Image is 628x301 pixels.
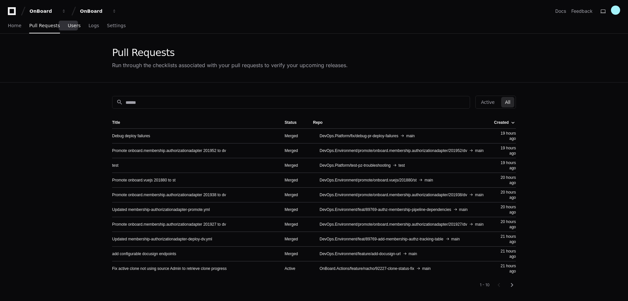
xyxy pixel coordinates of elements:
button: OnBoard [27,5,69,17]
div: 21 hours ago [494,263,516,274]
button: All [501,97,514,107]
a: Home [8,18,21,33]
span: main [406,133,415,139]
span: main [409,251,417,256]
span: Pull Requests [29,24,60,28]
mat-icon: chevron_right [508,281,516,289]
a: Settings [107,18,126,33]
div: Title [112,120,120,125]
span: Users [68,24,81,28]
div: Merged [285,163,303,168]
div: Merged [285,192,303,198]
a: Pull Requests [29,18,60,33]
span: main [475,148,483,153]
div: Title [112,120,274,125]
div: 21 hours ago [494,249,516,259]
a: Promote onboard.membership.authorizationadapter 201927 to dv [112,222,226,227]
span: DevOps.Environment/feat/89769-authz-membership-pipeline-dependencies [320,207,451,212]
span: DevOps.Environment/feature/add-docusign-url [320,251,401,256]
span: main [475,222,483,227]
span: main [459,207,468,212]
div: Created [494,120,515,125]
div: 1 - 10 [480,282,490,288]
div: OnBoard [29,8,58,14]
div: Merged [285,207,303,212]
a: test [112,163,118,168]
div: 20 hours ago [494,219,516,230]
div: 20 hours ago [494,204,516,215]
div: Active [285,266,303,271]
a: Promote onboard.membership.authorizationadapter 201952 to dv [112,148,226,153]
div: Run through the checklists associated with your pull requests to verify your upcoming releases. [112,61,348,69]
div: Created [494,120,509,125]
div: Status [285,120,297,125]
button: Active [477,97,498,107]
span: main [451,236,460,242]
a: Fix active clone not using source Admin to retrieve clone progress [112,266,227,271]
span: main [475,192,483,198]
a: Users [68,18,81,33]
span: DevOps.Platform/fix/debug-pr-deploy-failures [320,133,398,139]
span: DevOps.Environment/feat/89769-add-membership-authz-tracking-table [320,236,443,242]
a: Docs [555,8,566,14]
div: Merged [285,178,303,183]
span: test [399,163,405,168]
a: Logs [88,18,99,33]
a: Updated membership-authorizationadapter-promote.yml [112,207,210,212]
button: OnBoard [77,5,119,17]
a: Updated membership-authorizationadapter-deploy-dv.yml [112,236,212,242]
div: 19 hours ago [494,131,516,141]
span: DevOps.Platform/test-pz-troubleshooting [320,163,391,168]
div: Pull Requests [112,47,348,59]
button: Feedback [571,8,593,14]
div: Merged [285,133,303,139]
a: Debug deploy failures [112,133,150,139]
th: Repo [308,117,489,128]
div: 20 hours ago [494,175,516,185]
div: OnBoard [80,8,108,14]
span: OnBoard.Actions/feature/nacho/92227-clone-status-fix [320,266,414,271]
span: DevOps.Environment/promote/onboard.membership.authorizationadapter/201927/dv [320,222,467,227]
a: add configurable docusign endpoints [112,251,176,256]
a: Promote onboard.membership.authorizationadapter 201938 to dv [112,192,226,198]
div: Status [285,120,303,125]
span: Settings [107,24,126,28]
div: 19 hours ago [494,160,516,171]
span: main [422,266,431,271]
span: DevOps.Environment/promote/onboard.membership.authorizationadapter/201938/dv [320,192,467,198]
div: Merged [285,148,303,153]
div: Merged [285,251,303,256]
span: Logs [88,24,99,28]
div: Merged [285,222,303,227]
span: DevOps.Environment/promote/onboard.vuejs/201880/st [320,178,417,183]
div: 20 hours ago [494,190,516,200]
div: Merged [285,236,303,242]
a: Promote onboard.vuejs 201880 to st [112,178,175,183]
span: main [424,178,433,183]
mat-icon: search [116,99,123,105]
div: 19 hours ago [494,145,516,156]
div: 21 hours ago [494,234,516,244]
span: Home [8,24,21,28]
span: DevOps.Environment/promote/onboard.membership.authorizationadapter/201952/dv [320,148,467,153]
